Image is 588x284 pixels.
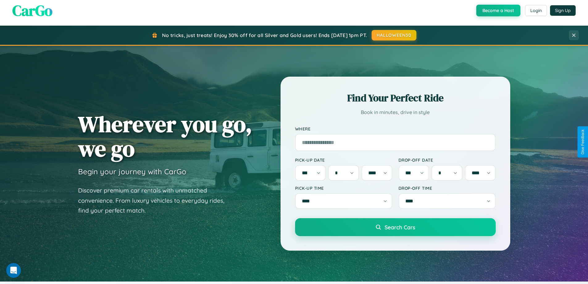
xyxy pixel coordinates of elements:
h3: Begin your journey with CarGo [78,167,186,176]
button: Become a Host [476,5,520,16]
label: Pick-up Time [295,185,392,191]
h1: Wherever you go, we go [78,112,252,161]
span: No tricks, just treats! Enjoy 30% off for all Silver and Gold users! Ends [DATE] 1pm PT. [162,32,367,38]
span: Search Cars [385,224,415,231]
p: Book in minutes, drive in style [295,108,496,117]
label: Where [295,126,496,131]
p: Discover premium car rentals with unmatched convenience. From luxury vehicles to everyday rides, ... [78,185,232,216]
h2: Find Your Perfect Ride [295,91,496,105]
button: Sign Up [550,5,576,16]
label: Pick-up Date [295,157,392,163]
iframe: Intercom live chat [6,263,21,278]
span: CarGo [12,0,52,21]
button: HALLOWEEN30 [372,30,416,40]
label: Drop-off Date [398,157,496,163]
label: Drop-off Time [398,185,496,191]
div: Give Feedback [581,129,585,155]
button: Search Cars [295,218,496,236]
button: Login [525,5,547,16]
